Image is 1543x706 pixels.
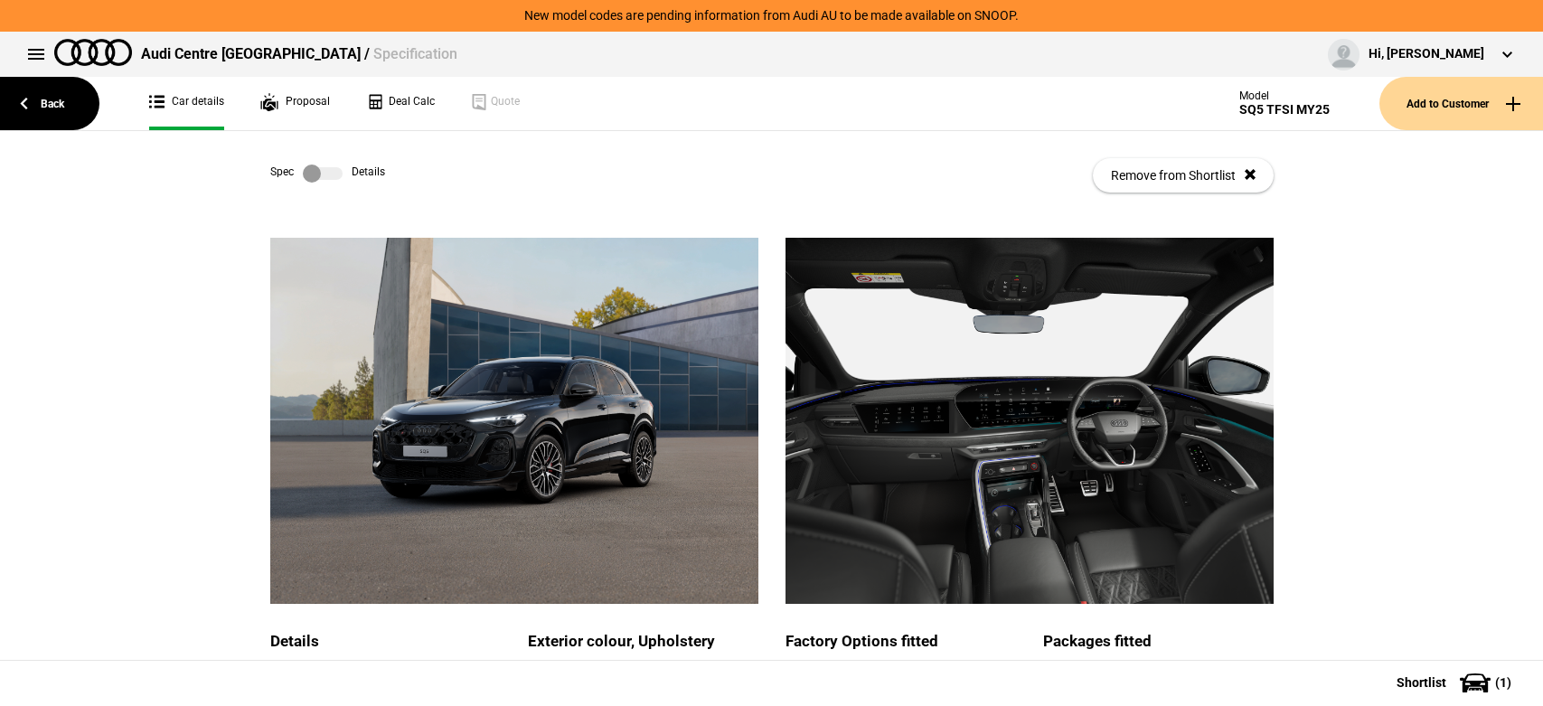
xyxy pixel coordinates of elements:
[373,45,457,62] span: Specification
[270,165,385,183] div: Spec Details
[1369,45,1484,63] div: Hi, [PERSON_NAME]
[1093,158,1274,193] button: Remove from Shortlist
[1239,102,1330,118] div: SQ5 TFSI MY25
[1397,676,1446,689] span: Shortlist
[260,77,330,130] a: Proposal
[366,77,435,130] a: Deal Calc
[1239,89,1330,102] div: Model
[1379,77,1543,130] button: Add to Customer
[1495,676,1511,689] span: ( 1 )
[1369,660,1543,705] button: Shortlist(1)
[149,77,224,130] a: Car details
[528,631,758,663] div: Exterior colour, Upholstery
[141,44,457,64] div: Audi Centre [GEOGRAPHIC_DATA] /
[54,39,132,66] img: audi.png
[270,631,501,663] div: Details
[1043,631,1274,663] div: Packages fitted
[786,631,1016,663] div: Factory Options fitted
